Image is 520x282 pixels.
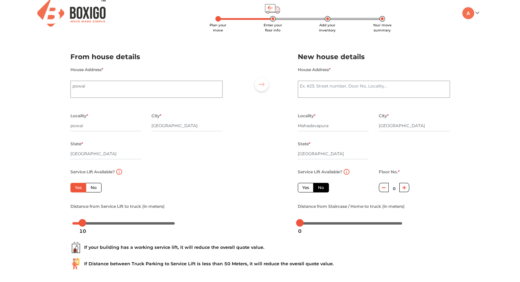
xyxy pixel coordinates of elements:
label: State [298,139,310,148]
label: Service Lift Available? [298,167,342,176]
img: ... [70,242,81,253]
label: No [313,183,329,192]
img: ... [70,258,81,269]
span: Add your inventory [319,23,336,32]
label: Distance from Service Lift to truck (in meters) [70,202,164,211]
label: Locality [298,111,316,120]
label: State [70,139,83,148]
label: Distance from Staircase / Home to truck (in meters) [298,202,404,211]
label: Floor No. [379,167,400,176]
label: Locality [70,111,88,120]
div: 0 [295,225,304,237]
span: Your move summary [373,23,391,32]
label: Yes [298,183,314,192]
div: 10 [77,225,89,237]
div: If your building has a working service lift, it will reduce the overall quote value. [70,242,450,253]
label: House Address [70,65,103,74]
span: Plan your move [210,23,226,32]
label: Service Lift Available? [70,167,115,176]
label: City [151,111,161,120]
label: City [379,111,389,120]
h2: New house details [298,51,450,63]
label: House Address [298,65,331,74]
label: Yes [70,183,86,192]
span: Enter your floor info [264,23,282,32]
div: If Distance between Truck Parking to Service Lift is less than 50 Meters, it will reduce the over... [70,258,450,269]
label: No [86,183,102,192]
h2: From house details [70,51,223,63]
